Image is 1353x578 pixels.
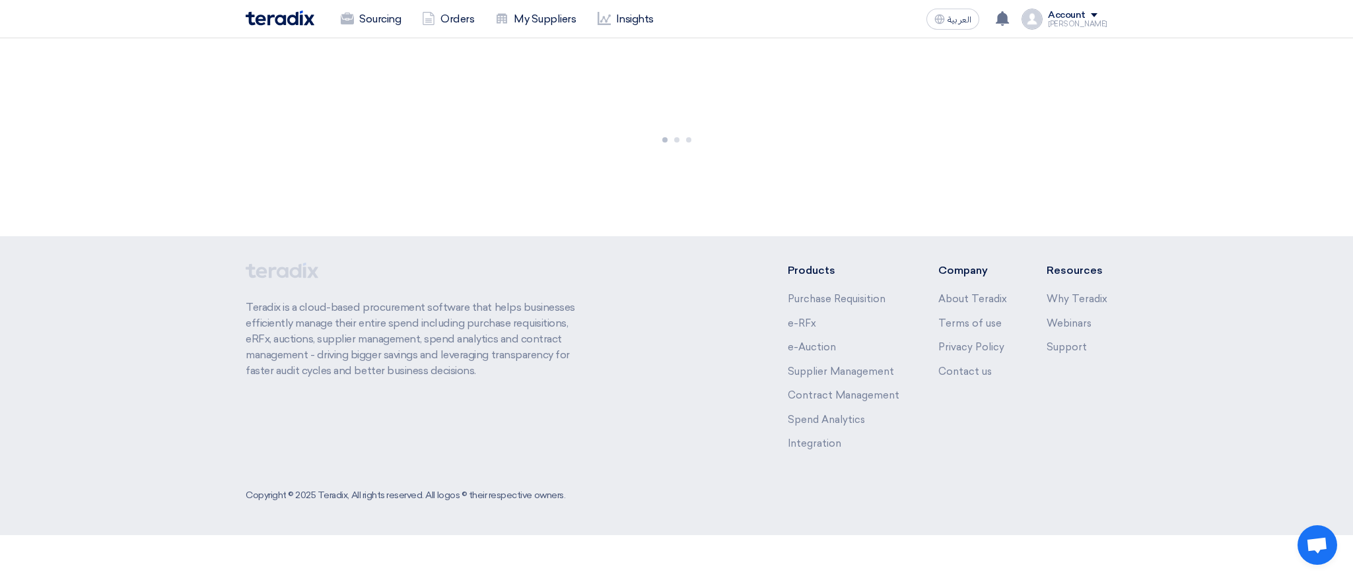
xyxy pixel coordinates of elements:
a: Privacy Policy [938,341,1004,353]
a: Orders [411,5,485,34]
img: profile_test.png [1022,9,1043,30]
a: Insights [587,5,664,34]
a: Contract Management [788,389,899,401]
li: Company [938,263,1007,278]
div: Open chat [1298,525,1337,565]
a: Purchase Requisition [788,293,885,305]
div: Account [1048,10,1086,21]
a: About Teradix [938,293,1007,305]
li: Products [788,263,899,278]
a: Terms of use [938,317,1002,329]
a: e-Auction [788,341,836,353]
li: Resources [1047,263,1107,278]
a: Support [1047,341,1087,353]
p: Teradix is a cloud-based procurement software that helps businesses efficiently manage their enti... [246,300,590,379]
a: Webinars [1047,317,1092,329]
img: Teradix logo [246,11,314,26]
div: [PERSON_NAME] [1048,20,1107,28]
span: العربية [948,15,971,24]
a: Spend Analytics [788,414,865,426]
a: e-RFx [788,317,816,329]
a: My Suppliers [485,5,586,34]
a: Supplier Management [788,366,894,377]
a: Integration [788,437,841,449]
button: العربية [926,9,979,30]
div: Copyright © 2025 Teradix, All rights reserved. All logos © their respective owners. [246,488,565,502]
a: Why Teradix [1047,293,1107,305]
a: Contact us [938,366,992,377]
a: Sourcing [330,5,411,34]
